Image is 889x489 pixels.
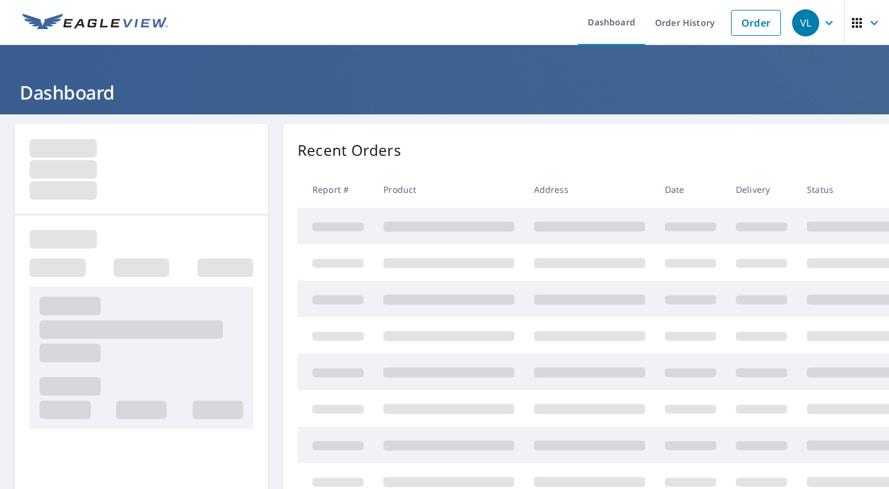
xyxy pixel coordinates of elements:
p: Recent Orders [298,139,401,161]
th: Date [655,171,726,208]
a: Order [731,10,781,36]
th: Product [374,171,524,208]
img: EV Logo [22,14,168,32]
th: Address [524,171,655,208]
th: Report # [298,171,374,208]
div: VL [792,9,819,36]
th: Delivery [726,171,797,208]
h1: Dashboard [15,80,874,105]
